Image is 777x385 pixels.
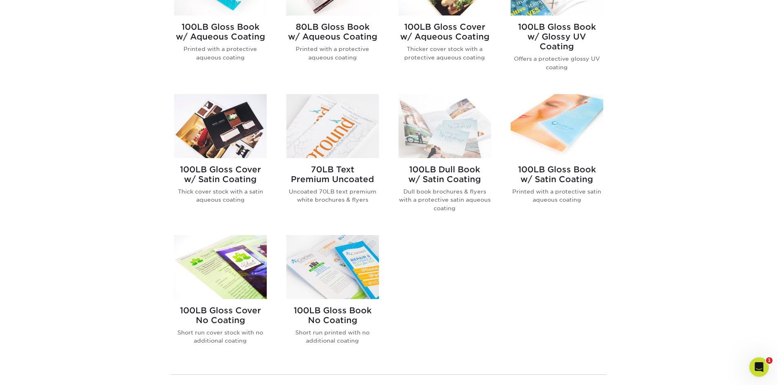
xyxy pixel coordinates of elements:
a: 70LB Text<br/>Premium Uncoated Brochures & Flyers 70LB TextPremium Uncoated Uncoated 70LB text pr... [286,94,379,225]
img: 100LB Gloss Cover<br/>w/ Satin Coating Brochures & Flyers [174,94,267,158]
p: Uncoated 70LB text premium white brochures & flyers [286,187,379,204]
h2: 100LB Gloss Cover w/ Aqueous Coating [398,22,491,42]
h2: 80LB Gloss Book w/ Aqueous Coating [286,22,379,42]
p: Thicker cover stock with a protective aqueous coating [398,45,491,62]
p: Printed with a protective satin aqueous coating [511,187,603,204]
h2: 100LB Dull Book w/ Satin Coating [398,165,491,184]
a: 100LB Gloss Cover<br/>No Coating Brochures & Flyers 100LB Gloss CoverNo Coating Short run cover s... [174,235,267,358]
p: Short run printed with no additional coating [286,328,379,345]
h2: 100LB Gloss Book w/ Satin Coating [511,165,603,184]
img: 100LB Dull Book<br/>w/ Satin Coating Brochures & Flyers [398,94,491,158]
h2: 100LB Gloss Book w/ Aqueous Coating [174,22,267,42]
p: Printed with a protective aqueous coating [286,45,379,62]
iframe: Intercom live chat [749,357,769,377]
a: 100LB Dull Book<br/>w/ Satin Coating Brochures & Flyers 100LB Dull Bookw/ Satin Coating Dull book... [398,94,491,225]
h2: 100LB Gloss Cover w/ Satin Coating [174,165,267,184]
a: 100LB Gloss Cover<br/>w/ Satin Coating Brochures & Flyers 100LB Gloss Coverw/ Satin Coating Thick... [174,94,267,225]
h2: 100LB Gloss Book No Coating [286,306,379,325]
p: Thick cover stock with a satin aqueous coating [174,187,267,204]
img: 100LB Gloss Book<br/>No Coating Brochures & Flyers [286,235,379,299]
p: Printed with a protective aqueous coating [174,45,267,62]
img: 100LB Gloss Cover<br/>No Coating Brochures & Flyers [174,235,267,299]
h2: 100LB Gloss Cover No Coating [174,306,267,325]
h2: 70LB Text Premium Uncoated [286,165,379,184]
img: 100LB Gloss Book<br/>w/ Satin Coating Brochures & Flyers [511,94,603,158]
img: 70LB Text<br/>Premium Uncoated Brochures & Flyers [286,94,379,158]
span: 1 [766,357,773,364]
p: Short run cover stock with no additional coating [174,328,267,345]
h2: 100LB Gloss Book w/ Glossy UV Coating [511,22,603,51]
p: Dull book brochures & flyers with a protective satin aqueous coating [398,187,491,212]
p: Offers a protective glossy UV coating [511,55,603,71]
a: 100LB Gloss Book<br/>w/ Satin Coating Brochures & Flyers 100LB Gloss Bookw/ Satin Coating Printed... [511,94,603,225]
a: 100LB Gloss Book<br/>No Coating Brochures & Flyers 100LB Gloss BookNo Coating Short run printed w... [286,235,379,358]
